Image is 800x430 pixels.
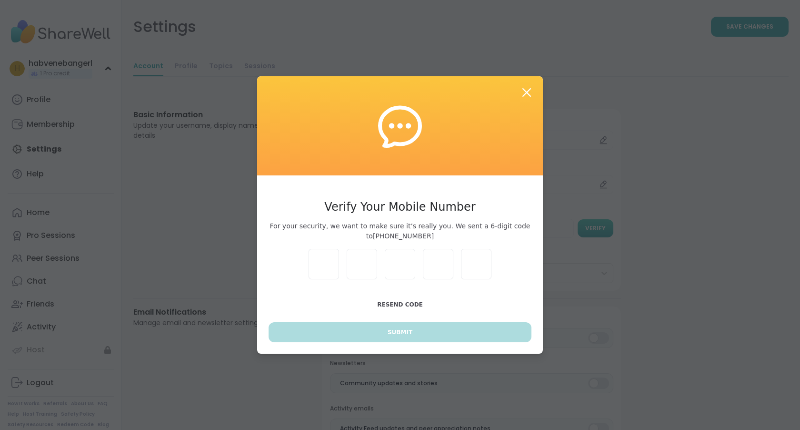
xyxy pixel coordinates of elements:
[388,328,412,337] span: Submit
[377,301,423,308] span: Resend Code
[269,295,531,315] button: Resend Code
[269,322,531,342] button: Submit
[269,198,531,215] h3: Verify Your Mobile Number
[269,221,531,241] span: For your security, we want to make sure it’s really you. We sent a 6-digit code to [PHONE_NUMBER]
